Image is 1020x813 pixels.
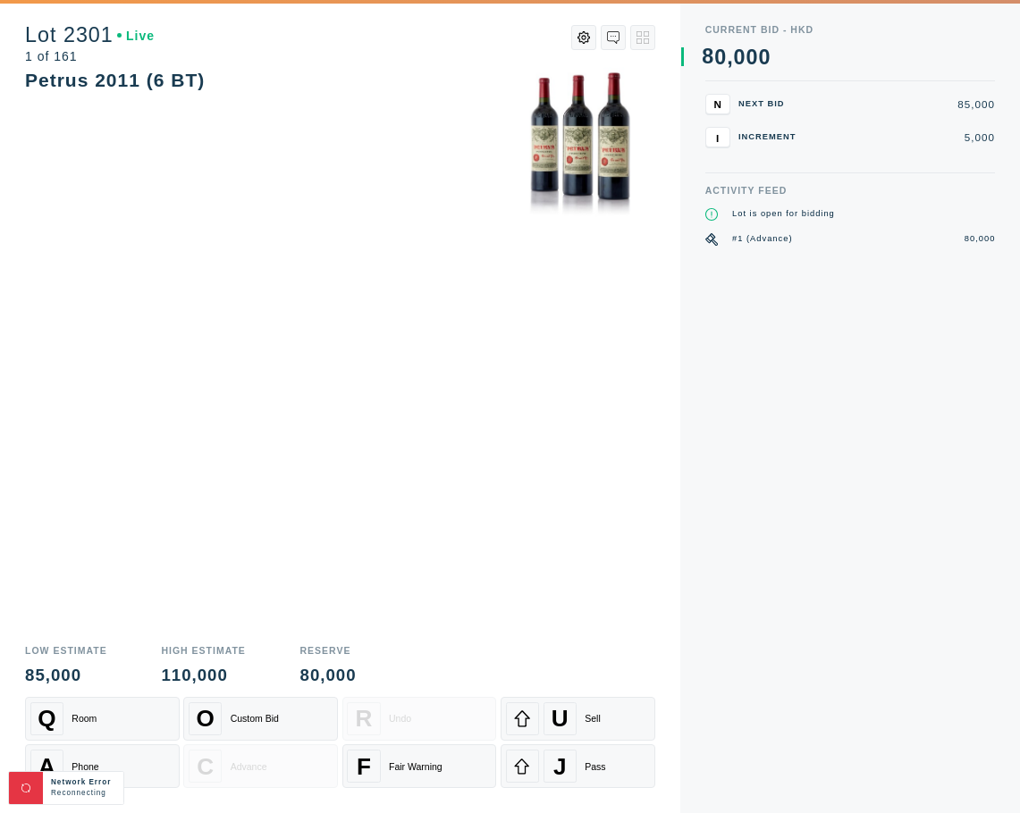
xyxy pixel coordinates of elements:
[231,761,267,772] div: Advance
[161,667,245,684] div: 110,000
[25,697,180,741] button: QRoom
[25,25,155,46] div: Lot 2301
[300,646,357,656] div: Reserve
[809,132,995,143] div: 5,000
[738,100,801,108] div: Next Bid
[713,98,721,110] span: N
[161,646,245,656] div: High Estimate
[183,744,338,788] button: CAdvance
[197,752,214,780] span: C
[964,233,995,246] div: 80,000
[746,47,759,68] div: 0
[72,713,97,724] div: Room
[759,47,771,68] div: 0
[25,70,205,90] div: Petrus 2011 (6 BT)
[716,131,719,143] span: I
[357,752,371,780] span: F
[231,713,279,724] div: Custom Bid
[25,50,155,63] div: 1 of 161
[342,697,497,741] button: RUndo
[25,667,107,684] div: 85,000
[117,29,155,42] div: Live
[705,25,995,35] div: Current Bid - HKD
[501,744,655,788] button: JPass
[702,68,714,88] div: 9
[25,646,107,656] div: Low Estimate
[389,761,443,772] div: Fair Warning
[705,127,730,147] button: I
[389,713,411,724] div: Undo
[356,705,373,733] span: R
[809,99,995,110] div: 85,000
[738,133,801,141] div: Increment
[300,667,357,684] div: 80,000
[38,705,55,733] span: Q
[585,761,605,772] div: Pass
[51,777,115,788] div: Network Error
[734,47,746,68] div: 0
[714,47,727,68] div: 0
[38,752,55,780] span: A
[552,705,569,733] span: U
[342,744,497,788] button: FFair Warning
[196,705,214,733] span: O
[51,788,115,799] div: Reconnecting
[553,752,567,780] span: J
[25,744,180,788] button: APhone
[702,46,714,67] div: 8
[705,94,730,114] button: N
[585,713,601,724] div: Sell
[72,761,98,772] div: Phone
[705,186,995,196] div: Activity Feed
[732,208,835,221] div: Lot is open for bidding
[501,697,655,741] button: USell
[183,697,338,741] button: OCustom Bid
[727,47,733,256] div: ,
[732,233,792,246] div: #1 (Advance)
